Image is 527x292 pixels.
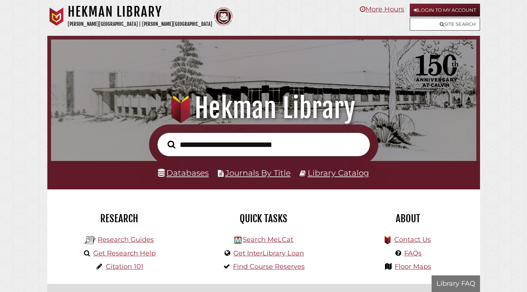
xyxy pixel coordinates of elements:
i: Search [168,140,175,149]
img: Calvin Theological Seminary [214,7,233,26]
a: FAQs [404,249,422,257]
a: Get Research Help [93,249,156,257]
a: Floor Maps [395,262,431,271]
a: Journals By Title [225,168,291,178]
a: Site Search [410,18,480,31]
h2: Quick Tasks [197,212,330,225]
a: Library Catalog [308,168,369,178]
img: Calvin University [47,7,66,26]
a: Contact Us [394,236,431,244]
a: Login to My Account [410,4,480,17]
h1: Hekman Library [68,4,212,20]
img: Hekman Library Logo [234,237,241,244]
h1: Hekman Library [59,92,468,124]
a: Find Course Reserves [233,262,305,271]
a: Citation 101 [106,262,143,271]
button: Search [164,138,179,151]
h2: Research [53,212,186,225]
a: Databases [158,168,209,178]
p: [PERSON_NAME][GEOGRAPHIC_DATA] | [PERSON_NAME][GEOGRAPHIC_DATA] [68,20,212,28]
a: Get InterLibrary Loan [233,249,304,257]
img: Hekman Library Logo [85,235,96,246]
h2: About [341,212,474,225]
a: Search MeLCat [243,236,293,244]
a: More Hours [360,5,404,13]
a: Research Guides [98,236,154,244]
